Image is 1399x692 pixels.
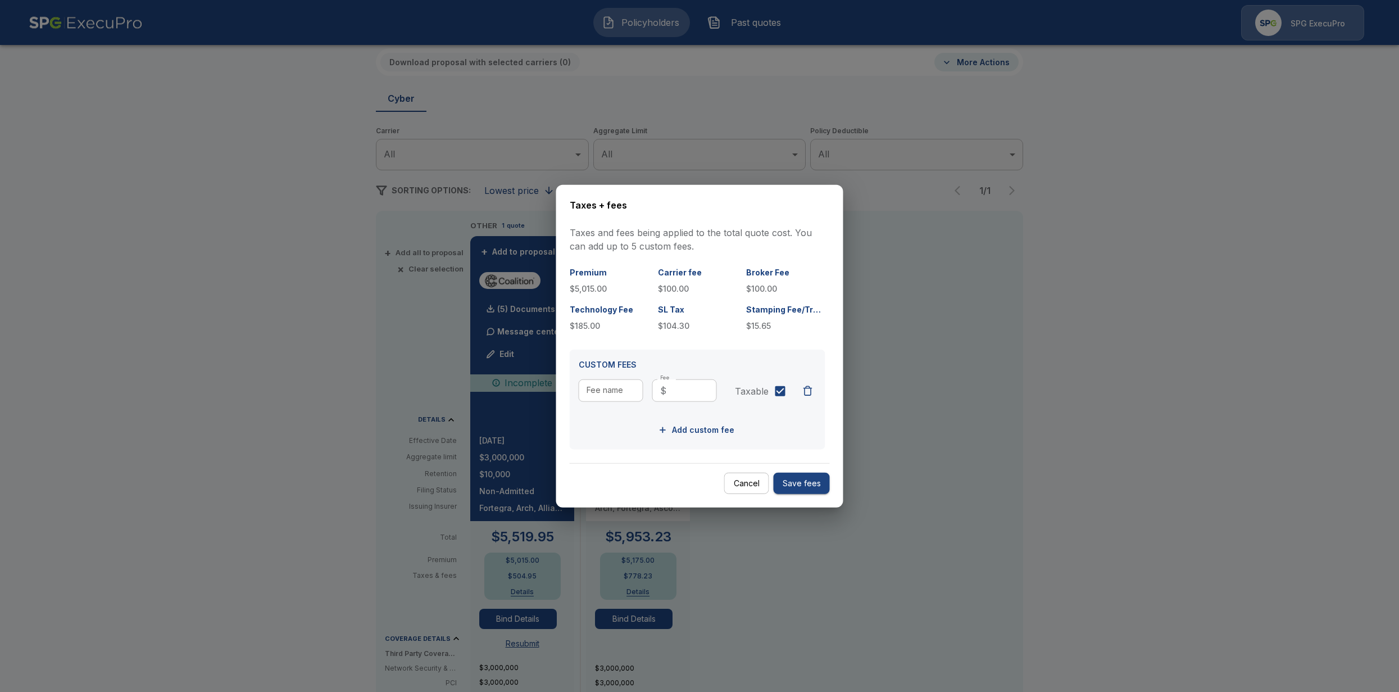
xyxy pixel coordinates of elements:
button: Cancel [724,472,769,494]
label: Fee [660,374,670,382]
p: Broker Fee [746,266,825,278]
p: Taxes and fees being applied to the total quote cost. You can add up to 5 custom fees. [570,226,830,253]
p: Premium [570,266,649,278]
p: $100.00 [746,283,825,295]
p: SL Tax [658,304,737,315]
p: $ [660,384,666,397]
p: Stamping Fee/Transaction/Regulatory Fee [746,304,825,315]
button: Save fees [774,472,830,494]
p: $100.00 [658,283,737,295]
span: Taxable [735,385,769,398]
p: $185.00 [570,320,649,332]
button: Add custom fee [656,420,739,441]
p: Carrier fee [658,266,737,278]
p: $5,015.00 [570,283,649,295]
p: Technology Fee [570,304,649,315]
p: CUSTOM FEES [579,359,816,370]
p: $15.65 [746,320,825,332]
h6: Taxes + fees [570,198,830,212]
p: $104.30 [658,320,737,332]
